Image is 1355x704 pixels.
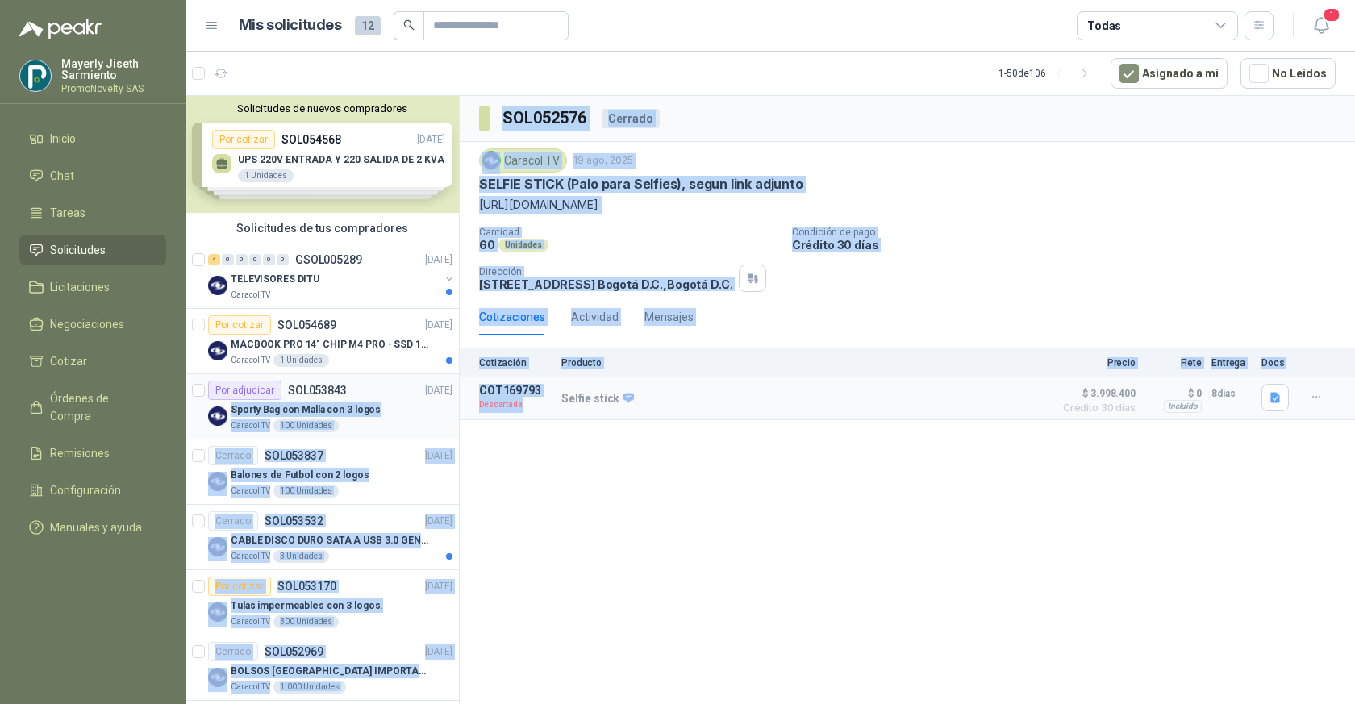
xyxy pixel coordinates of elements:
div: Por cotizar [208,577,271,596]
p: Selfie stick [561,392,634,406]
p: Descartada [479,397,552,413]
span: Negociaciones [50,315,124,333]
div: 0 [277,254,289,265]
p: SOL052969 [265,646,323,657]
p: COT169793 [479,384,552,397]
span: Manuales y ayuda [50,519,142,536]
button: Asignado a mi [1111,58,1228,89]
span: Solicitudes [50,241,106,259]
p: SOL054689 [277,319,336,331]
span: Configuración [50,481,121,499]
a: Cotizar [19,346,166,377]
div: Cerrado [208,446,258,465]
p: Caracol TV [231,354,270,367]
div: 1.000 Unidades [273,681,346,694]
a: Por cotizarSOL054689[DATE] Company LogoMACBOOK PRO 14" CHIP M4 PRO - SSD 1TB RAM 24GBCaracol TV1 ... [186,309,459,374]
span: Crédito 30 días [1055,403,1136,413]
a: Negociaciones [19,309,166,340]
p: [URL][DOMAIN_NAME] [479,196,1336,214]
a: Tareas [19,198,166,228]
div: Cerrado [602,109,660,128]
a: CerradoSOL053532[DATE] Company LogoCABLE DISCO DURO SATA A USB 3.0 GENERICOCaracol TV3 Unidades [186,505,459,570]
img: Company Logo [208,537,227,556]
span: Licitaciones [50,278,110,296]
div: 300 Unidades [273,615,339,628]
p: [DATE] [425,252,452,268]
a: Remisiones [19,438,166,469]
p: Caracol TV [231,419,270,432]
a: Solicitudes [19,235,166,265]
p: PromoNovelty SAS [61,84,166,94]
p: Docs [1261,357,1294,369]
img: Company Logo [482,152,500,169]
p: Mayerly Jiseth Sarmiento [61,58,166,81]
div: Cerrado [208,511,258,531]
p: SOL053170 [277,581,336,592]
span: 1 [1323,7,1340,23]
a: Por cotizarSOL053170[DATE] Company LogoTulas impermeables con 3 logos.Caracol TV300 Unidades [186,570,459,635]
a: Por adjudicarSOL053843[DATE] Company LogoSporty Bag con Malla con 3 logosCaracol TV100 Unidades [186,374,459,439]
div: 4 [208,254,220,265]
span: $ 3.998.400 [1055,384,1136,403]
p: 60 [479,238,495,252]
div: Mensajes [644,308,694,326]
p: Cantidad [479,227,779,238]
div: 1 - 50 de 106 [999,60,1098,86]
img: Company Logo [208,276,227,295]
p: Dirección [479,266,732,277]
p: [STREET_ADDRESS] Bogotá D.C. , Bogotá D.C. [479,277,732,291]
div: 0 [263,254,275,265]
p: Producto [561,357,1045,369]
p: Caracol TV [231,615,270,628]
p: 8 días [1211,384,1252,403]
p: Condición de pago [792,227,1349,238]
div: 1 Unidades [273,354,329,367]
p: Caracol TV [231,550,270,563]
p: SELFIE STICK (Palo para Selfies), segun link adjunto [479,176,803,193]
span: search [403,19,415,31]
span: Remisiones [50,444,110,462]
div: Solicitudes de tus compradores [186,213,459,244]
div: Actividad [571,308,619,326]
div: Caracol TV [479,148,567,173]
div: Por adjudicar [208,381,281,400]
p: SOL053837 [265,450,323,461]
div: Por cotizar [208,315,271,335]
p: [DATE] [425,579,452,594]
p: Crédito 30 días [792,238,1349,252]
p: Precio [1055,357,1136,369]
span: 12 [355,16,381,35]
div: 0 [236,254,248,265]
p: Sporty Bag con Malla con 3 logos [231,402,381,418]
a: Inicio [19,123,166,154]
span: Tareas [50,204,85,222]
a: Configuración [19,475,166,506]
div: 100 Unidades [273,485,339,498]
img: Company Logo [208,406,227,426]
span: Inicio [50,130,76,148]
p: [DATE] [425,514,452,529]
a: 4 0 0 0 0 0 GSOL005289[DATE] Company LogoTELEVISORES DITUCaracol TV [208,250,456,302]
span: Cotizar [50,352,87,370]
p: TELEVISORES DITU [231,272,319,287]
img: Logo peakr [19,19,102,39]
p: Entrega [1211,357,1252,369]
p: Flete [1145,357,1202,369]
img: Company Logo [20,60,51,91]
div: 0 [222,254,234,265]
p: [DATE] [425,383,452,398]
div: Cotizaciones [479,308,545,326]
a: Chat [19,160,166,191]
img: Company Logo [208,472,227,491]
p: [DATE] [425,644,452,660]
div: Cerrado [208,642,258,661]
p: [DATE] [425,318,452,333]
a: Órdenes de Compra [19,383,166,431]
button: 1 [1307,11,1336,40]
p: CABLE DISCO DURO SATA A USB 3.0 GENERICO [231,533,432,548]
img: Company Logo [208,602,227,622]
div: 3 Unidades [273,550,329,563]
button: Solicitudes de nuevos compradores [192,102,452,115]
div: Solicitudes de nuevos compradoresPor cotizarSOL054568[DATE] UPS 220V ENTRADA Y 220 SALIDA DE 2 KV... [186,96,459,213]
div: 0 [249,254,261,265]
